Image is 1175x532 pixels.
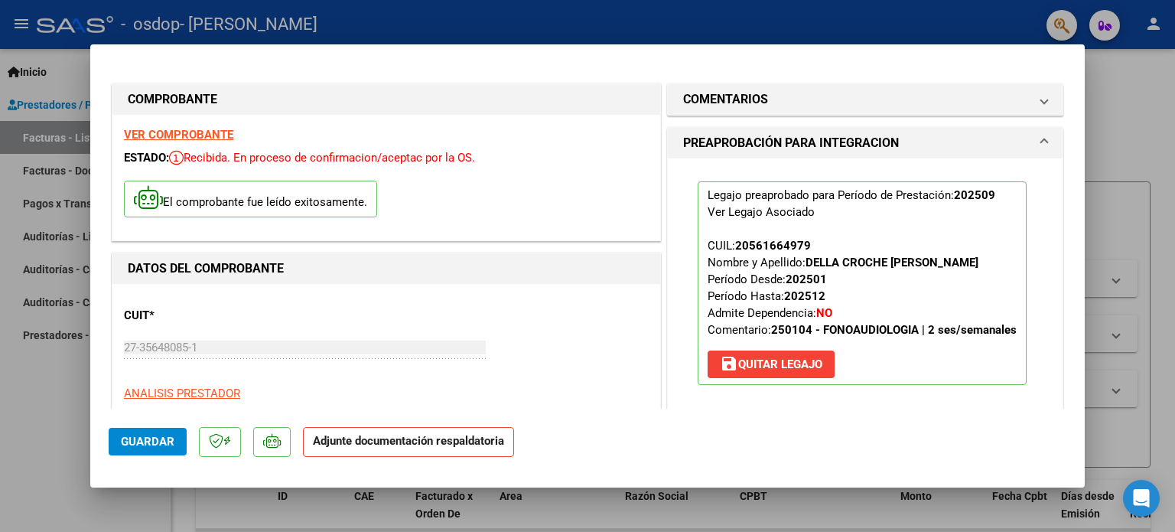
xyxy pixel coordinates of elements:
[124,307,282,325] p: CUIT
[708,239,1017,337] span: CUIL: Nombre y Apellido: Período Desde: Período Hasta: Admite Dependencia:
[683,90,768,109] h1: COMENTARIOS
[128,92,217,106] strong: COMPROBANTE
[735,237,811,254] div: 20561664979
[784,289,825,303] strong: 202512
[124,387,240,400] span: ANALISIS PRESTADOR
[1123,480,1160,517] div: Open Intercom Messenger
[124,151,169,165] span: ESTADO:
[668,158,1063,420] div: PREAPROBACIÓN PARA INTEGRACION
[109,428,187,455] button: Guardar
[683,134,899,152] h1: PREAPROBACIÓN PARA INTEGRACION
[169,151,475,165] span: Recibida. En proceso de confirmacion/aceptac por la OS.
[124,181,377,218] p: El comprobante fue leído exitosamente.
[121,435,174,449] span: Guardar
[668,84,1063,115] mat-expansion-panel-header: COMENTARIOS
[124,128,233,142] a: VER COMPROBANTE
[668,128,1063,158] mat-expansion-panel-header: PREAPROBACIÓN PARA INTEGRACION
[708,351,835,378] button: Quitar Legajo
[708,204,815,220] div: Ver Legajo Asociado
[698,181,1027,385] p: Legajo preaprobado para Período de Prestación:
[786,273,827,286] strong: 202501
[313,434,504,448] strong: Adjunte documentación respaldatoria
[128,261,284,276] strong: DATOS DEL COMPROBANTE
[954,188,995,202] strong: 202509
[720,357,822,371] span: Quitar Legajo
[771,323,1017,337] strong: 250104 - FONOAUDIOLOGIA | 2 ses/semanales
[708,323,1017,337] span: Comentario:
[816,306,832,320] strong: NO
[806,256,978,269] strong: DELLA CROCHE [PERSON_NAME]
[720,354,738,373] mat-icon: save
